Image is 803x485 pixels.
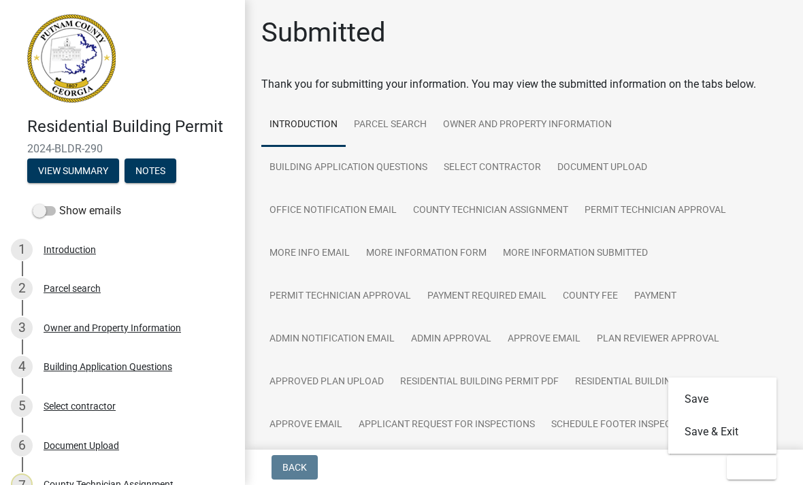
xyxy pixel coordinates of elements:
a: Introduction [261,103,346,147]
a: Residential Building Inspection Form [567,361,771,404]
div: Thank you for submitting your information. You may view the submitted information on the tabs below. [261,76,787,93]
a: Owner and Property Information [435,103,620,147]
a: Permit Technician Approval [576,189,734,233]
div: Building Application Questions [44,362,172,371]
a: County Technician Assignment [405,189,576,233]
h1: Submitted [261,16,386,49]
span: Back [282,462,307,473]
h4: Residential Building Permit [27,117,234,137]
a: Schedule Footer Inspection [543,403,701,447]
a: Office Notification Email [261,189,405,233]
a: Building Application Questions [261,146,436,190]
button: Notes [125,158,176,183]
div: Introduction [44,245,96,254]
a: Applicant Request for Inspections [350,403,543,447]
a: Residential Building Permit PDF [392,361,567,404]
label: Show emails [33,203,121,219]
div: 3 [11,317,33,339]
a: More Information Form [358,232,495,275]
a: Document Upload [549,146,655,190]
div: Select contractor [44,401,116,411]
a: Select contractor [436,146,549,190]
div: 4 [11,356,33,378]
wm-modal-confirm: Notes [125,166,176,177]
a: County Fee [555,275,626,318]
a: More Info Email [261,232,358,275]
a: Payment [626,275,685,318]
a: Approve Email [499,318,589,361]
span: Exit [738,462,757,473]
a: Parcel search [346,103,435,147]
div: 5 [11,395,33,417]
button: Save [668,383,777,416]
wm-modal-confirm: Summary [27,166,119,177]
a: Approved Plan Upload [261,361,392,404]
div: Owner and Property Information [44,323,181,333]
div: Exit [668,378,777,454]
a: Admin Notification Email [261,318,403,361]
div: 1 [11,239,33,261]
img: Putnam County, Georgia [27,14,116,103]
div: Parcel search [44,284,101,293]
button: View Summary [27,158,119,183]
div: 2 [11,278,33,299]
a: Payment Required Email [419,275,555,318]
a: Approve Email [261,403,350,447]
div: 6 [11,435,33,456]
a: Permit Technician Approval [261,275,419,318]
span: 2024-BLDR-290 [27,142,218,155]
a: More Information Submitted [495,232,656,275]
button: Back [272,455,318,480]
a: Plan Reviewer Approval [589,318,727,361]
div: Document Upload [44,441,119,450]
button: Save & Exit [668,416,777,448]
button: Exit [727,455,776,480]
a: Admin Approval [403,318,499,361]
